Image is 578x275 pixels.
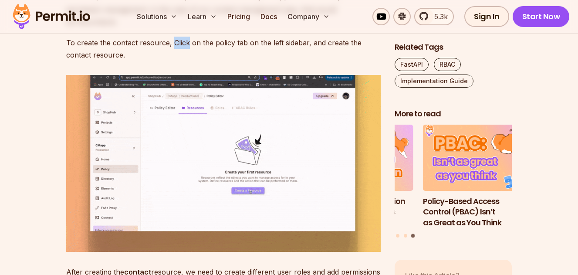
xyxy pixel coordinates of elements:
img: Policy-Based Access Control (PBAC) Isn’t as Great as You Think [423,125,541,191]
a: Pricing [224,8,254,25]
li: 3 of 3 [423,125,541,228]
p: To create the contact resource, Click on the policy tab on the left sidebar, and create the conta... [66,37,381,61]
h2: Related Tags [395,42,512,53]
h2: More to read [395,109,512,119]
a: Docs [257,8,281,25]
a: 5.3k [414,8,454,25]
button: Go to slide 2 [404,234,407,237]
button: Company [284,8,333,25]
button: Go to slide 1 [396,234,399,237]
a: Policy-Based Access Control (PBAC) Isn’t as Great as You ThinkPolicy-Based Access Control (PBAC) ... [423,125,541,228]
span: 5.3k [429,11,448,22]
img: Implementing Authentication and Authorization in Next.js [296,125,413,191]
a: Start Now [513,6,570,27]
button: Learn [184,8,220,25]
img: Permit logo [9,2,94,31]
a: RBAC [434,58,461,71]
li: 2 of 3 [296,125,413,228]
a: FastAPI [395,58,429,71]
button: Go to slide 3 [411,234,415,238]
a: Implementation Guide [395,75,473,88]
div: Posts [395,125,512,239]
h3: Policy-Based Access Control (PBAC) Isn’t as Great as You Think [423,196,541,228]
h3: Implementing Authentication and Authorization in Next.js [296,196,413,217]
a: Sign In [464,6,509,27]
button: Solutions [133,8,181,25]
img: image.gif [66,75,381,252]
